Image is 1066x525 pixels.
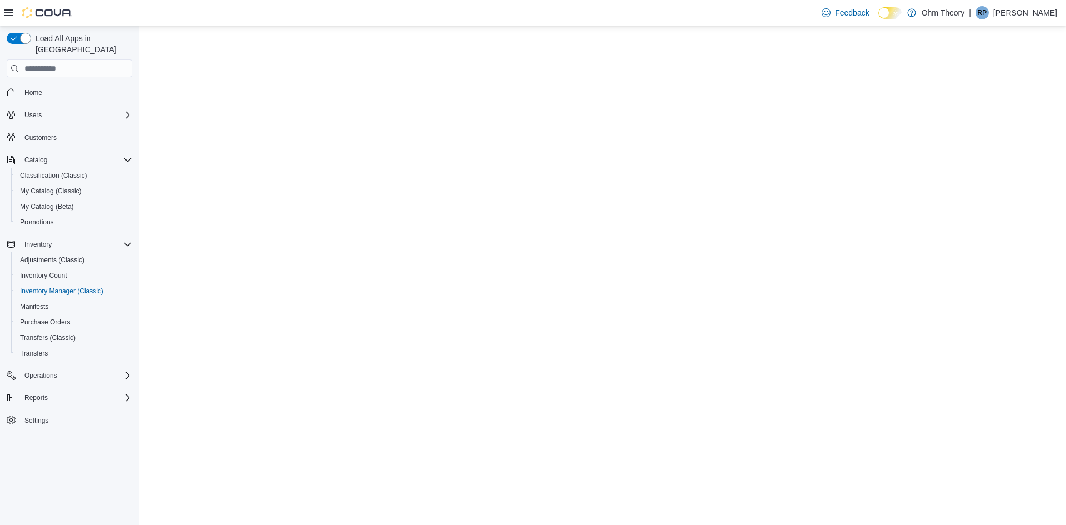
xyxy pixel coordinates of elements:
span: My Catalog (Beta) [16,200,132,213]
button: Transfers [11,346,137,361]
span: Adjustments (Classic) [20,256,84,264]
nav: Complex example [7,79,132,457]
span: My Catalog (Beta) [20,202,74,211]
span: Inventory Count [20,271,67,280]
span: Feedback [835,7,869,18]
button: Adjustments (Classic) [11,252,137,268]
button: Inventory Count [11,268,137,283]
span: Adjustments (Classic) [16,253,132,267]
a: Manifests [16,300,53,313]
span: Catalog [24,156,47,164]
span: Inventory [20,238,132,251]
span: My Catalog (Classic) [16,184,132,198]
button: Classification (Classic) [11,168,137,183]
span: Operations [20,369,132,382]
span: Transfers (Classic) [16,331,132,344]
span: Transfers [20,349,48,358]
span: Inventory Count [16,269,132,282]
a: Adjustments (Classic) [16,253,89,267]
button: Reports [2,390,137,406]
button: Users [2,107,137,123]
button: Catalog [20,153,52,167]
button: Customers [2,129,137,146]
div: Romeo Patel [976,6,989,19]
button: Manifests [11,299,137,314]
a: Customers [20,131,61,144]
p: | [969,6,971,19]
button: Reports [20,391,52,404]
button: Promotions [11,214,137,230]
button: Inventory [20,238,56,251]
button: My Catalog (Classic) [11,183,137,199]
a: Transfers (Classic) [16,331,80,344]
span: Manifests [20,302,48,311]
span: Transfers [16,347,132,360]
button: Purchase Orders [11,314,137,330]
a: Inventory Count [16,269,72,282]
span: Operations [24,371,57,380]
span: RP [978,6,987,19]
span: Inventory Manager (Classic) [20,287,103,296]
button: Inventory Manager (Classic) [11,283,137,299]
p: [PERSON_NAME] [993,6,1057,19]
button: Catalog [2,152,137,168]
input: Dark Mode [878,7,902,19]
a: Home [20,86,47,99]
span: Load All Apps in [GEOGRAPHIC_DATA] [31,33,132,55]
span: Inventory Manager (Classic) [16,284,132,298]
a: Feedback [817,2,873,24]
a: My Catalog (Beta) [16,200,78,213]
span: Settings [24,416,48,425]
button: Inventory [2,237,137,252]
span: Transfers (Classic) [20,333,76,342]
a: Inventory Manager (Classic) [16,284,108,298]
a: My Catalog (Classic) [16,184,86,198]
span: Users [24,111,42,119]
button: Operations [20,369,62,382]
a: Classification (Classic) [16,169,92,182]
button: My Catalog (Beta) [11,199,137,214]
button: Settings [2,412,137,428]
span: Users [20,108,132,122]
span: Home [20,85,132,99]
p: Ohm Theory [922,6,965,19]
a: Transfers [16,347,52,360]
span: Promotions [16,216,132,229]
span: Catalog [20,153,132,167]
span: My Catalog (Classic) [20,187,82,196]
a: Purchase Orders [16,316,75,329]
span: Inventory [24,240,52,249]
span: Purchase Orders [16,316,132,329]
span: Settings [20,413,132,427]
span: Home [24,88,42,97]
button: Home [2,84,137,100]
span: Customers [20,131,132,144]
button: Transfers (Classic) [11,330,137,346]
button: Operations [2,368,137,383]
a: Promotions [16,216,58,229]
button: Users [20,108,46,122]
span: Customers [24,133,57,142]
span: Manifests [16,300,132,313]
span: Classification (Classic) [20,171,87,180]
span: Classification (Classic) [16,169,132,182]
span: Reports [20,391,132,404]
span: Purchase Orders [20,318,71,327]
a: Settings [20,414,53,427]
span: Reports [24,393,48,402]
img: Cova [22,7,72,18]
span: Promotions [20,218,54,227]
